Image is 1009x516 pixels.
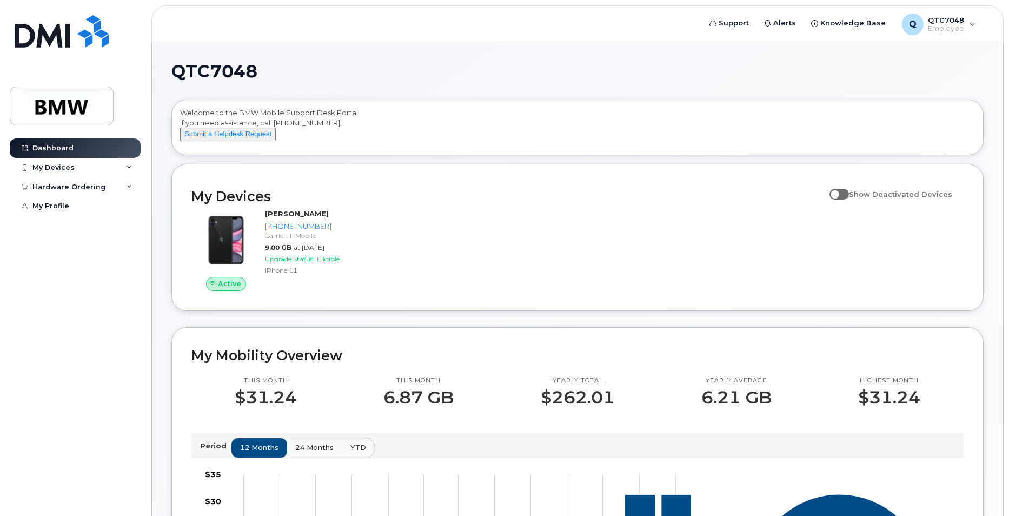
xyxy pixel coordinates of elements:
span: Active [218,279,241,289]
span: 24 months [295,442,334,453]
a: Submit a Helpdesk Request [180,129,276,138]
div: iPhone 11 [265,266,370,275]
p: Period [200,441,231,451]
p: This month [235,376,297,385]
h2: My Devices [191,188,824,204]
div: [PHONE_NUMBER] [265,221,370,231]
tspan: $35 [205,469,221,479]
img: iPhone_11.jpg [200,214,252,266]
p: Highest month [858,376,920,385]
span: at [DATE] [294,243,324,252]
iframe: Messenger Launcher [962,469,1001,508]
p: This month [383,376,454,385]
p: 6.87 GB [383,388,454,407]
strong: [PERSON_NAME] [265,209,329,218]
span: 9.00 GB [265,243,291,252]
p: $31.24 [235,388,297,407]
button: Submit a Helpdesk Request [180,128,276,141]
p: 6.21 GB [701,388,772,407]
div: Welcome to the BMW Mobile Support Desk Portal If you need assistance, call [PHONE_NUMBER]. [180,108,975,151]
p: Yearly average [701,376,772,385]
p: $262.01 [541,388,615,407]
p: Yearly total [541,376,615,385]
div: Carrier: T-Mobile [265,231,370,240]
span: Upgrade Status: [265,255,315,263]
p: $31.24 [858,388,920,407]
span: Eligible [317,255,340,263]
h2: My Mobility Overview [191,347,964,363]
span: Show Deactivated Devices [849,190,952,199]
span: QTC7048 [171,63,257,80]
span: YTD [350,442,366,453]
tspan: $30 [205,496,221,506]
a: Active[PERSON_NAME][PHONE_NUMBER]Carrier: T-Mobile9.00 GBat [DATE]Upgrade Status:EligibleiPhone 11 [191,209,375,291]
input: Show Deactivated Devices [829,184,838,193]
